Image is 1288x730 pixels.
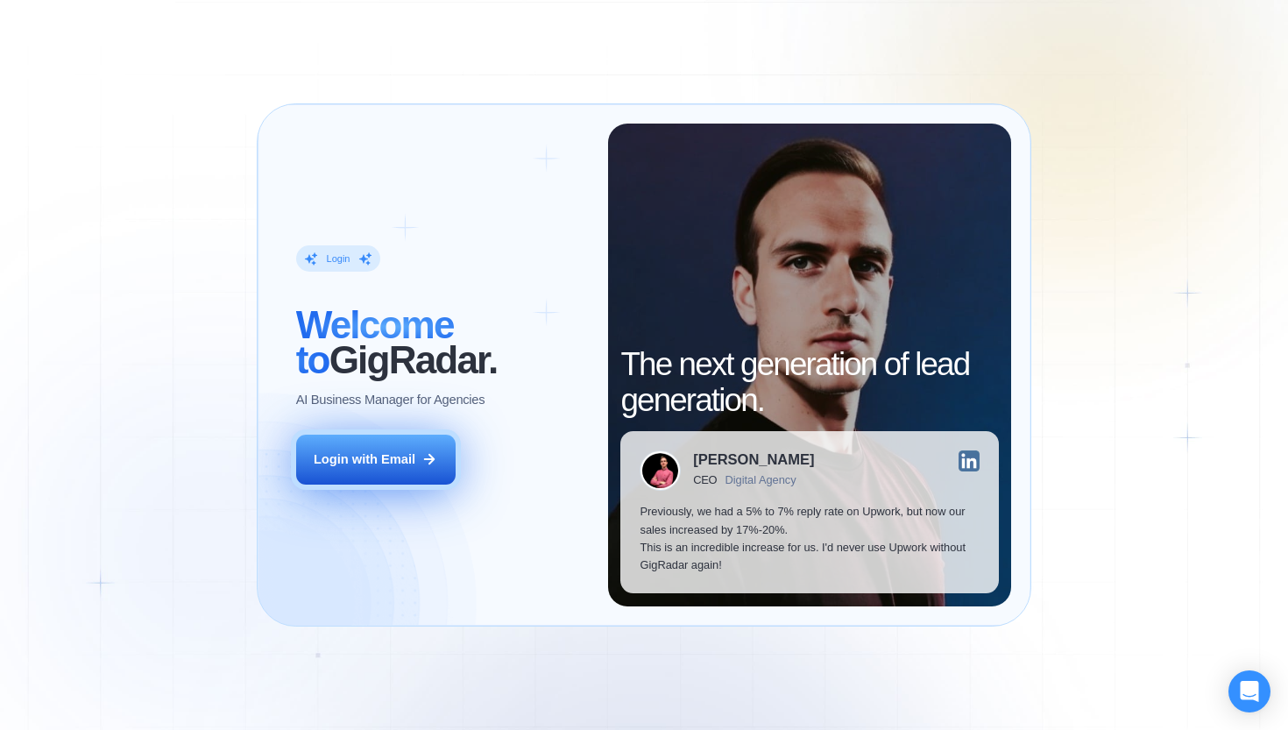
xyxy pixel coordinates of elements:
[1228,670,1270,712] div: Open Intercom Messenger
[296,308,589,379] h2: ‍ GigRadar.
[620,347,998,418] h2: The next generation of lead generation.
[314,450,415,468] div: Login with Email
[296,435,456,485] button: Login with Email
[296,303,454,381] span: Welcome to
[693,453,814,468] div: [PERSON_NAME]
[296,391,485,408] p: AI Business Manager for Agencies
[640,503,979,574] p: Previously, we had a 5% to 7% reply rate on Upwork, but now our sales increased by 17%-20%. This ...
[327,252,350,266] div: Login
[693,474,717,487] div: CEO
[725,474,796,487] div: Digital Agency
